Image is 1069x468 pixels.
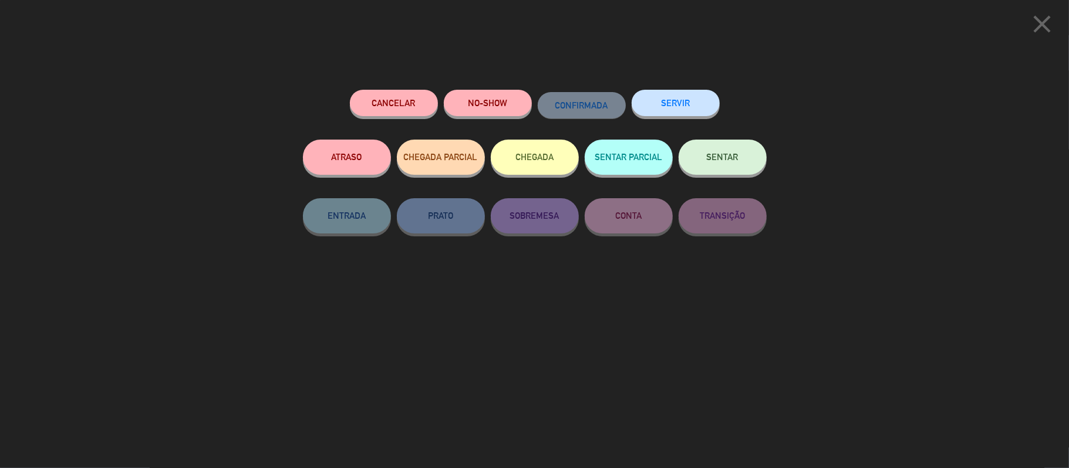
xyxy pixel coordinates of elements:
[679,140,767,175] button: SENTAR
[632,90,720,116] button: SERVIR
[350,90,438,116] button: Cancelar
[444,90,532,116] button: NO-SHOW
[555,100,608,110] span: CONFIRMADA
[1027,9,1057,39] i: close
[585,198,673,233] button: CONTA
[585,140,673,175] button: SENTAR PARCIAL
[397,198,485,233] button: PRATO
[707,152,738,162] span: SENTAR
[404,152,478,162] span: CHEGADA PARCIAL
[303,140,391,175] button: ATRASO
[491,198,579,233] button: SOBREMESA
[679,198,767,233] button: TRANSIÇÃO
[397,140,485,175] button: CHEGADA PARCIAL
[491,140,579,175] button: CHEGADA
[303,198,391,233] button: ENTRADA
[1024,9,1060,43] button: close
[538,92,626,118] button: CONFIRMADA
